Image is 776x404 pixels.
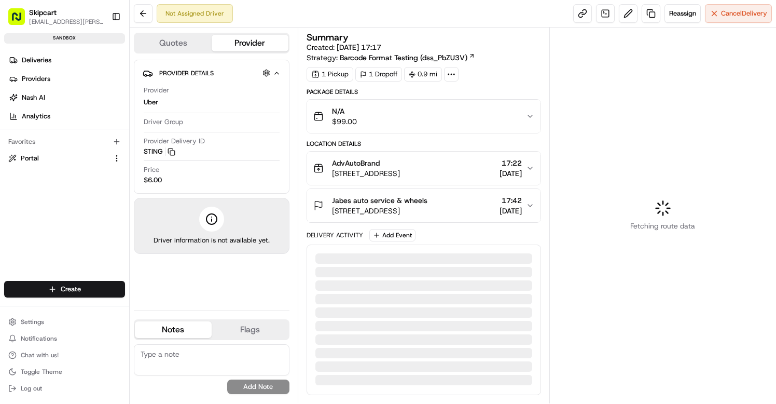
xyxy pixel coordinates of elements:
[332,168,400,179] span: [STREET_ADDRESS]
[4,33,125,44] div: sandbox
[500,195,522,206] span: 17:42
[21,351,59,359] span: Chat with us!
[22,74,50,84] span: Providers
[135,321,212,338] button: Notes
[307,52,475,63] div: Strategy:
[500,206,522,216] span: [DATE]
[143,64,281,82] button: Provider Details
[307,152,541,185] button: AdvAutoBrand[STREET_ADDRESS]17:22[DATE]
[340,52,467,63] span: Barcode Format Testing (dss_PbZU3V)
[4,315,125,329] button: Settings
[144,98,158,107] span: Uber
[212,321,288,338] button: Flags
[159,69,214,77] span: Provider Details
[355,67,402,82] div: 1 Dropoff
[369,229,415,241] button: Add Event
[135,35,212,51] button: Quotes
[4,133,125,150] div: Favorites
[21,334,57,343] span: Notifications
[21,154,39,163] span: Portal
[4,381,125,396] button: Log out
[61,285,81,294] span: Create
[144,137,205,146] span: Provider Delivery ID
[4,331,125,346] button: Notifications
[144,165,159,174] span: Price
[307,231,363,239] div: Delivery Activity
[4,108,129,125] a: Analytics
[29,7,57,18] button: Skipcart
[144,147,175,156] button: STING
[307,100,541,133] button: N/A$99.00
[404,67,442,82] div: 0.9 mi
[4,281,125,298] button: Create
[337,43,381,52] span: [DATE] 17:17
[4,4,107,29] button: Skipcart[EMAIL_ADDRESS][PERSON_NAME][DOMAIN_NAME]
[29,18,103,26] button: [EMAIL_ADDRESS][PERSON_NAME][DOMAIN_NAME]
[21,384,42,393] span: Log out
[22,112,50,121] span: Analytics
[4,71,129,87] a: Providers
[705,4,772,23] button: CancelDelivery
[307,33,349,42] h3: Summary
[4,365,125,379] button: Toggle Theme
[22,93,45,102] span: Nash AI
[500,158,522,168] span: 17:22
[669,9,696,18] span: Reassign
[154,236,270,245] span: Driver information is not available yet.
[307,140,541,148] div: Location Details
[144,86,169,95] span: Provider
[4,150,125,167] button: Portal
[332,158,380,168] span: AdvAutoBrand
[4,89,129,106] a: Nash AI
[340,52,475,63] a: Barcode Format Testing (dss_PbZU3V)
[144,176,162,185] span: $6.00
[500,168,522,179] span: [DATE]
[212,35,288,51] button: Provider
[332,195,427,206] span: Jabes auto service & wheels
[21,318,44,326] span: Settings
[307,88,541,96] div: Package Details
[21,368,62,376] span: Toggle Theme
[307,189,541,222] button: Jabes auto service & wheels[STREET_ADDRESS]17:42[DATE]
[144,117,183,127] span: Driver Group
[630,221,695,231] span: Fetching route data
[307,42,381,52] span: Created:
[4,52,129,69] a: Deliveries
[664,4,701,23] button: Reassign
[4,348,125,362] button: Chat with us!
[8,154,108,163] a: Portal
[22,56,51,65] span: Deliveries
[332,116,357,127] span: $99.00
[332,206,427,216] span: [STREET_ADDRESS]
[721,9,767,18] span: Cancel Delivery
[307,67,353,82] div: 1 Pickup
[332,106,357,116] span: N/A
